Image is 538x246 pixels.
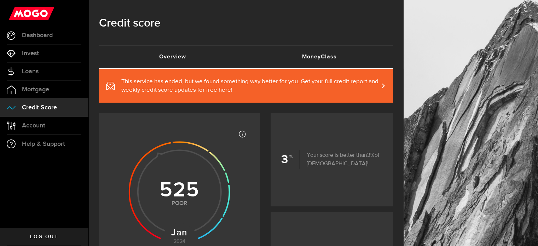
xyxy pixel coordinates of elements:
[281,150,300,169] b: 3
[367,153,375,158] span: 3
[30,234,58,239] span: Log out
[22,86,49,93] span: Mortgage
[99,45,393,69] ul: Tabs Navigation
[300,151,382,168] p: Your score is better than of [DEMOGRAPHIC_DATA]!
[246,46,393,68] a: MoneyClass
[99,14,393,33] h1: Credit score
[22,50,39,57] span: Invest
[99,69,393,103] a: This service has ended, but we found something way better for you. Get your full credit report an...
[22,141,65,147] span: Help & Support
[22,32,53,39] span: Dashboard
[121,78,379,95] span: This service has ended, but we found something way better for you. Get your full credit report an...
[99,46,246,68] a: Overview
[22,122,45,129] span: Account
[22,104,57,111] span: Credit Score
[22,68,39,75] span: Loans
